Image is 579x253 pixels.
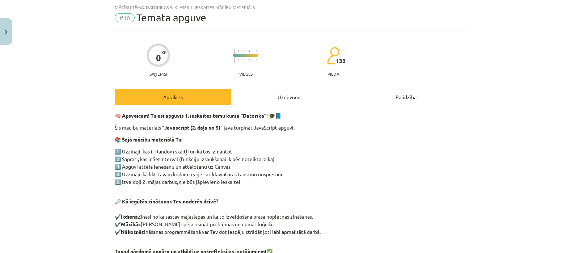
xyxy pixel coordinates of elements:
img: icon-short-line-57e1e144782c952c97e751825c79c345078a6d821885a25fce030b3d8c18986b.svg [253,59,253,60]
img: icon-short-line-57e1e144782c952c97e751825c79c345078a6d821885a25fce030b3d8c18986b.svg [256,50,257,52]
strong: Mācībās [121,221,141,227]
div: Apraksts [115,89,231,105]
strong: 📚 Šajā mācību materiālā Tu: [115,136,182,143]
span: Temata apguve [136,12,206,24]
img: icon-short-line-57e1e144782c952c97e751825c79c345078a6d821885a25fce030b3d8c18986b.svg [245,59,246,60]
span: XP [161,50,166,54]
img: students-c634bb4e5e11cddfef0936a35e636f08e4e9abd3cc4e673bd6f9a4125e45ecb1.svg [327,47,339,65]
span: #10 [115,13,135,22]
img: icon-close-lesson-0947bae3869378f0d4975bcd49f059093ad1ed9edebbc8119c70593378902aed.svg [5,30,8,34]
div: Uzdevums [231,89,348,105]
img: icon-short-line-57e1e144782c952c97e751825c79c345078a6d821885a25fce030b3d8c18986b.svg [249,59,250,60]
img: icon-short-line-57e1e144782c952c97e751825c79c345078a6d821885a25fce030b3d8c18986b.svg [253,50,253,52]
b: Javascript (2. daļa no 5) [164,124,220,131]
p: ✔️ Zināsi no kā sastāv mājaslapas un ka to izveidošana prasa nopietnas zināšanas. ✔️ [PERSON_NAME... [115,190,464,243]
strong: 🧠 Apsveicam! Tu esi apguvis 1. ieskaites tēmu kursā “Datorika”! 🎓📘 [115,112,281,119]
img: icon-short-line-57e1e144782c952c97e751825c79c345078a6d821885a25fce030b3d8c18986b.svg [256,59,257,60]
div: 0 [156,53,161,63]
p: Viegls [239,71,253,76]
img: icon-long-line-d9ea69661e0d244f92f715978eff75569469978d946b2353a9bb055b3ed8787d.svg [234,49,235,63]
strong: 🔎 Kā iegūtās zināšanas Tev noderēs dzīvē? [115,198,218,204]
p: 1️⃣ Uzzināji, kas ir Random skaitļi un kā tos izmantot 2️⃣ Saprati, kas ir SetInterval (funkciju ... [115,148,464,186]
img: icon-short-line-57e1e144782c952c97e751825c79c345078a6d821885a25fce030b3d8c18986b.svg [249,50,250,52]
p: Saņemsi [147,71,170,76]
img: icon-short-line-57e1e144782c952c97e751825c79c345078a6d821885a25fce030b3d8c18986b.svg [238,50,239,52]
div: Mācību tēma: Datorikas 9. klases 1. ieskaites mācību materiāls [115,5,464,10]
p: Šis macību materiāls “ ” ļāva turpināt JavaScript apguvi. [115,124,464,131]
strong: Ikdienā [121,213,138,220]
img: icon-short-line-57e1e144782c952c97e751825c79c345078a6d821885a25fce030b3d8c18986b.svg [238,59,239,60]
img: icon-short-line-57e1e144782c952c97e751825c79c345078a6d821885a25fce030b3d8c18986b.svg [245,50,246,52]
div: Palīdzība [348,89,464,105]
span: 133 [336,58,346,64]
p: pilda [327,71,339,76]
strong: Nākotnē [121,228,141,235]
